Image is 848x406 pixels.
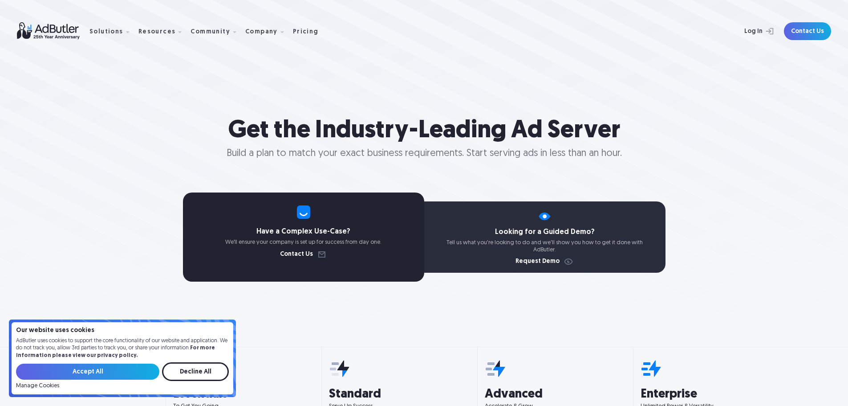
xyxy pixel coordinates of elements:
[721,22,779,40] a: Log In
[293,27,326,35] a: Pricing
[424,239,665,253] p: Tell us what you're looking to do and we'll show you how to get it done with AdButler.
[173,388,314,401] h3: Essentials
[16,337,229,360] p: AdButler uses cookies to support the core functionality of our website and application. We do not...
[329,388,470,401] h3: Standard
[280,251,327,258] a: Contact Us
[191,29,230,35] div: Community
[424,229,665,236] h4: Looking for a Guided Demo?
[485,388,626,401] h3: Advanced
[16,364,159,380] input: Accept All
[162,362,229,381] input: Decline All
[515,258,574,265] a: Request Demo
[784,22,831,40] a: Contact Us
[183,228,424,235] h4: Have a Complex Use-Case?
[191,17,243,45] div: Community
[138,17,189,45] div: Resources
[293,29,319,35] div: Pricing
[641,388,782,401] h3: Enterprise
[245,17,291,45] div: Company
[138,29,176,35] div: Resources
[16,383,59,389] a: Manage Cookies
[89,29,123,35] div: Solutions
[16,362,229,389] form: Email Form
[245,29,278,35] div: Company
[183,239,424,246] p: We’ll ensure your company is set up for success from day one.
[89,17,137,45] div: Solutions
[16,328,229,334] h4: Our website uses cookies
